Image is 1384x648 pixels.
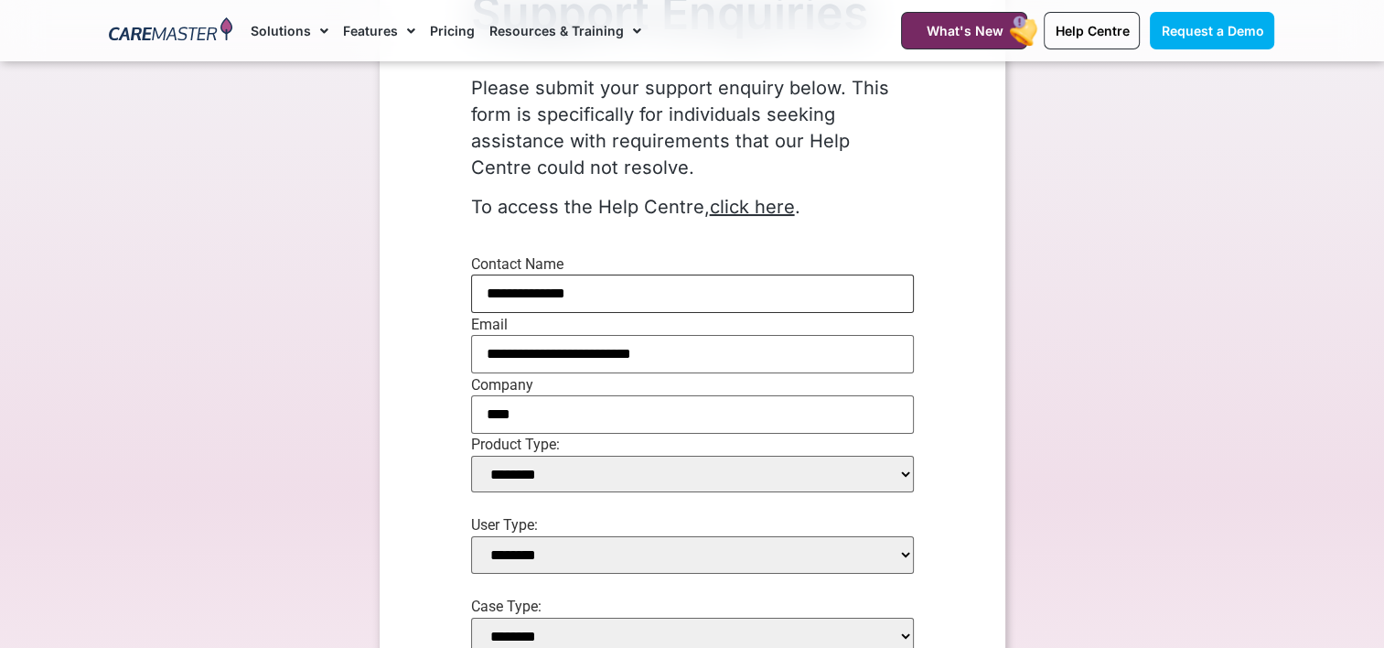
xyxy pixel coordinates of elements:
a: Help Centre [1044,12,1140,49]
span: Help Centre [1055,23,1129,38]
span: Request a Demo [1161,23,1263,38]
a: What's New [901,12,1027,49]
span: Please submit your support enquiry below. This form is specifically for individuals seeking assis... [471,77,889,178]
label: Contact Name [471,257,563,272]
label: Company [471,378,533,393]
label: Email [471,318,508,332]
span: What's New [926,23,1003,38]
a: Request a Demo [1150,12,1274,49]
img: CareMaster Logo [109,17,232,45]
a: click here [710,196,795,218]
p: To access the Help Centre, . [471,194,914,221]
